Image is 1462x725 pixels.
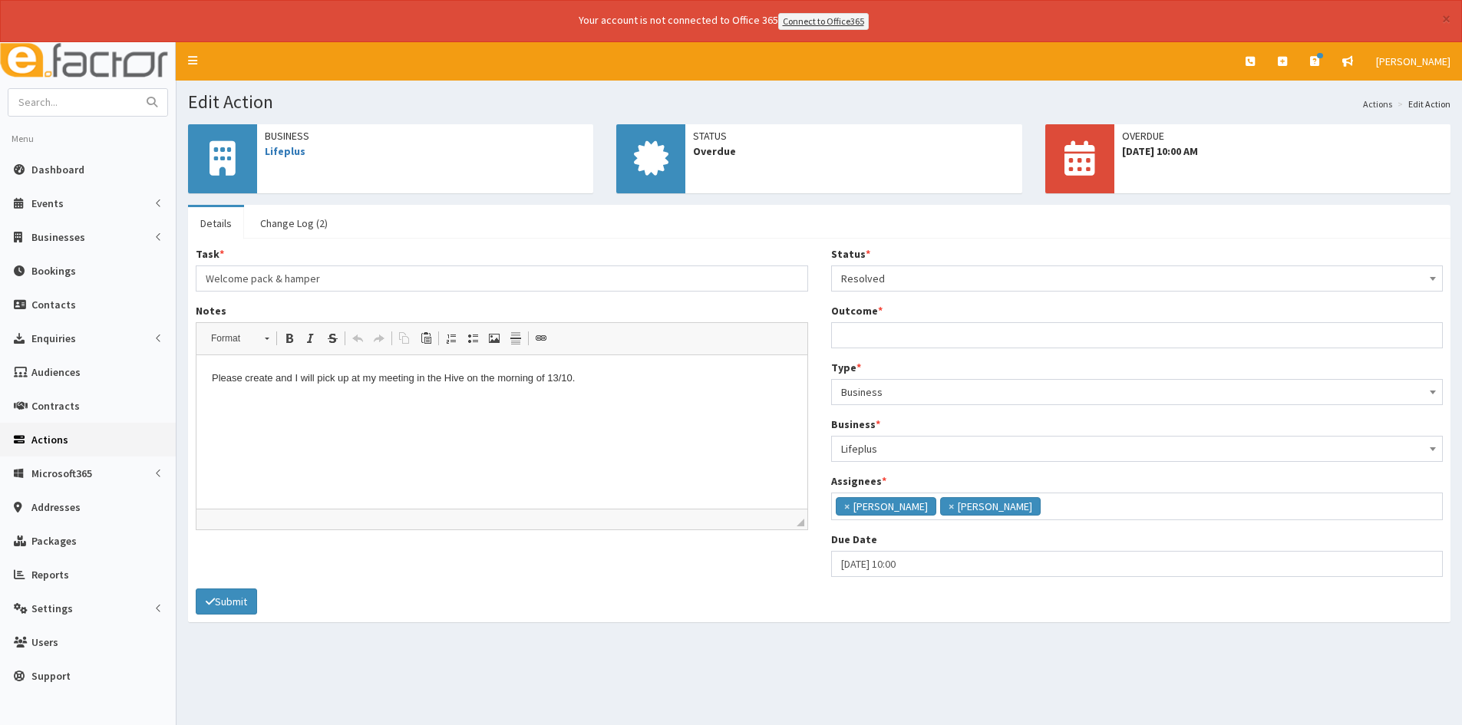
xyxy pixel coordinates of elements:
span: Audiences [31,365,81,379]
input: Search... [8,89,137,116]
span: × [844,499,850,514]
span: × [949,499,954,514]
a: Image [483,328,505,348]
a: Redo (Ctrl+Y) [368,328,390,348]
a: Format [203,328,277,349]
span: Resolved [831,265,1444,292]
a: Connect to Office365 [778,13,869,30]
button: × [1442,11,1450,27]
a: Details [188,207,244,239]
label: Assignees [831,473,886,489]
div: Your account is not connected to Office 365 [275,12,1173,30]
span: Users [31,635,58,649]
label: Business [831,417,880,432]
a: Bold (Ctrl+B) [279,328,300,348]
span: Business [831,379,1444,405]
a: Strike Through [322,328,343,348]
li: Alyssa Nicoll [940,497,1041,516]
a: Copy (Ctrl+C) [394,328,415,348]
span: Dashboard [31,163,84,176]
span: Resolved [841,268,1434,289]
a: Change Log (2) [248,207,340,239]
span: Business [265,128,586,143]
a: Insert/Remove Bulleted List [462,328,483,348]
span: Contacts [31,298,76,311]
span: Events [31,196,64,210]
span: Contracts [31,399,80,413]
span: Reports [31,568,69,582]
span: Business [841,381,1434,403]
a: Insert Horizontal Line [505,328,526,348]
iframe: Rich Text Editor, notes [196,355,807,509]
label: Task [196,246,224,262]
span: OVERDUE [1122,128,1443,143]
li: Laura Bradshaw [836,497,936,516]
a: Paste (Ctrl+V) [415,328,437,348]
span: Overdue [693,143,1014,159]
a: Lifeplus [265,144,305,158]
h1: Edit Action [188,92,1450,112]
a: Link (Ctrl+L) [530,328,552,348]
label: Status [831,246,870,262]
label: Notes [196,303,226,318]
a: Undo (Ctrl+Z) [347,328,368,348]
button: Submit [196,588,257,615]
span: Packages [31,534,77,548]
a: [PERSON_NAME] [1365,42,1462,81]
label: Due Date [831,532,877,547]
span: [DATE] 10:00 AM [1122,143,1443,159]
span: Support [31,669,71,683]
span: Addresses [31,500,81,514]
span: [PERSON_NAME] [1376,54,1450,68]
a: Insert/Remove Numbered List [441,328,462,348]
span: Enquiries [31,331,76,345]
span: Status [693,128,1014,143]
span: Format [203,328,257,348]
label: Outcome [831,303,883,318]
a: Actions [1363,97,1392,110]
span: Lifeplus [841,438,1434,460]
span: Actions [31,433,68,447]
span: Microsoft365 [31,466,92,480]
span: Lifeplus [831,436,1444,462]
span: Bookings [31,264,76,278]
li: Edit Action [1394,97,1450,110]
span: Settings [31,601,73,615]
label: Type [831,360,861,375]
a: Italic (Ctrl+I) [300,328,322,348]
span: Drag to resize [797,519,804,526]
span: Businesses [31,230,85,244]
